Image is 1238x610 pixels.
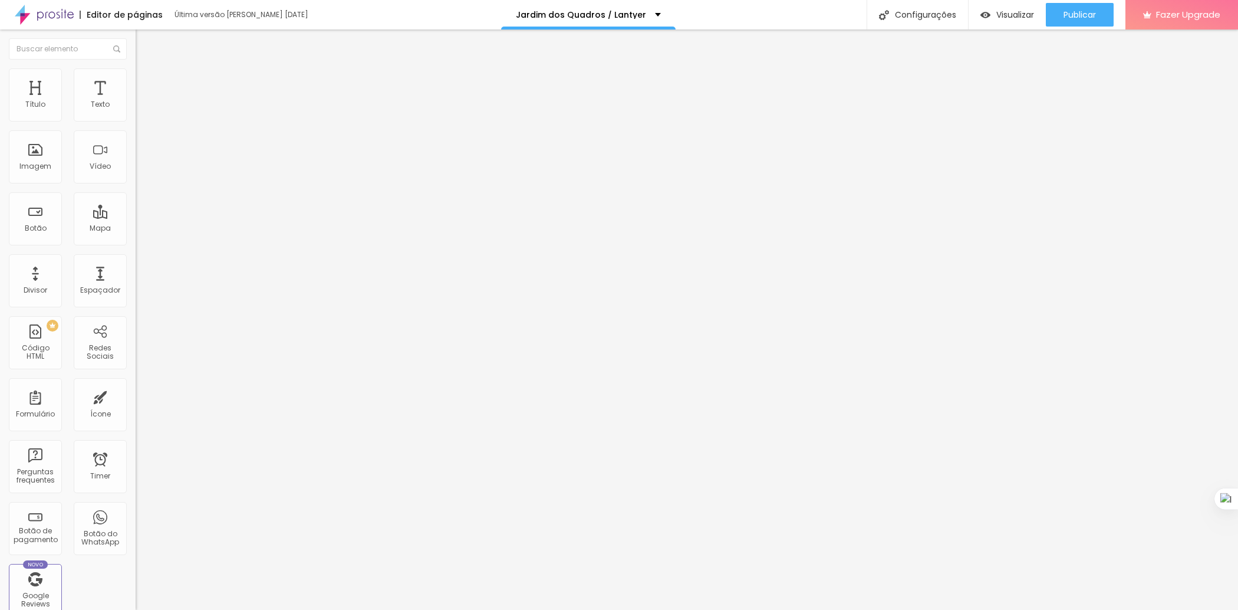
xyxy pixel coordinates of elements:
[90,162,111,170] div: Vídeo
[23,560,48,569] div: Novo
[25,100,45,109] div: Título
[969,3,1046,27] button: Visualizar
[77,530,123,547] div: Botão do WhatsApp
[12,344,58,361] div: Código HTML
[174,11,310,18] div: Última versão [PERSON_NAME] [DATE]
[980,10,990,20] img: view-1.svg
[996,10,1034,19] span: Visualizar
[12,592,58,609] div: Google Reviews
[77,344,123,361] div: Redes Sociais
[1064,10,1096,19] span: Publicar
[1156,9,1220,19] span: Fazer Upgrade
[80,286,120,294] div: Espaçador
[12,527,58,544] div: Botão de pagamento
[879,10,889,20] img: Icone
[136,29,1238,610] iframe: Editor
[12,468,58,485] div: Perguntas frequentes
[90,410,111,418] div: Ícone
[9,38,127,60] input: Buscar elemento
[90,224,111,232] div: Mapa
[24,286,47,294] div: Divisor
[90,472,110,480] div: Timer
[80,11,163,19] div: Editor de páginas
[16,410,55,418] div: Formulário
[113,45,120,53] img: Icone
[19,162,51,170] div: Imagem
[1046,3,1114,27] button: Publicar
[25,224,47,232] div: Botão
[91,100,110,109] div: Texto
[516,11,646,19] p: Jardim dos Quadros / Lantyer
